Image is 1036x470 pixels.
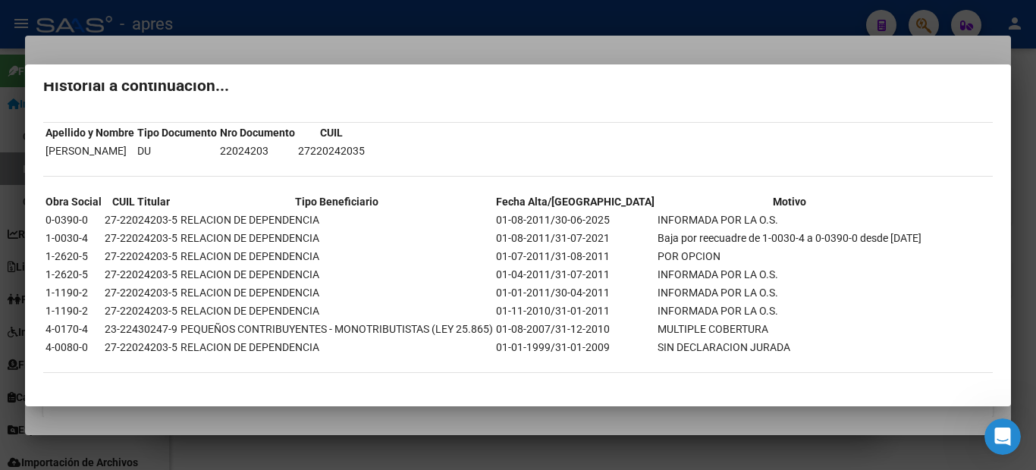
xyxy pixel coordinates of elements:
[104,339,178,356] td: 27-22024203-5
[45,211,102,228] td: 0-0390-0
[137,124,218,141] th: Tipo Documento
[657,193,922,210] th: Motivo
[45,321,102,337] td: 4-0170-4
[180,339,494,356] td: RELACION DE DEPENDENCIA
[495,266,655,283] td: 01-04-2011/31-07-2011
[104,211,178,228] td: 27-22024203-5
[657,230,922,246] td: Baja por reecuadre de 1-0030-4 a 0-0390-0 desde [DATE]
[657,266,922,283] td: INFORMADA POR LA O.S.
[104,193,178,210] th: CUIL Titular
[180,211,494,228] td: RELACION DE DEPENDENCIA
[495,211,655,228] td: 01-08-2011/30-06-2025
[495,230,655,246] td: 01-08-2011/31-07-2021
[657,248,922,265] td: POR OPCION
[104,230,178,246] td: 27-22024203-5
[137,143,218,159] td: DU
[984,418,1021,455] iframe: Intercom live chat
[45,284,102,301] td: 1-1190-2
[495,284,655,301] td: 01-01-2011/30-04-2011
[180,284,494,301] td: RELACION DE DEPENDENCIA
[180,230,494,246] td: RELACION DE DEPENDENCIA
[104,248,178,265] td: 27-22024203-5
[495,339,655,356] td: 01-01-1999/31-01-2009
[104,284,178,301] td: 27-22024203-5
[43,78,993,93] h2: Historial a continuación...
[104,302,178,319] td: 27-22024203-5
[45,302,102,319] td: 1-1190-2
[45,143,135,159] td: [PERSON_NAME]
[45,339,102,356] td: 4-0080-0
[180,266,494,283] td: RELACION DE DEPENDENCIA
[45,266,102,283] td: 1-2620-5
[45,248,102,265] td: 1-2620-5
[657,211,922,228] td: INFORMADA POR LA O.S.
[657,321,922,337] td: MULTIPLE COBERTURA
[104,321,178,337] td: 23-22430247-9
[495,321,655,337] td: 01-08-2007/31-12-2010
[180,321,494,337] td: PEQUEÑOS CONTRIBUYENTES - MONOTRIBUTISTAS (LEY 25.865)
[104,266,178,283] td: 27-22024203-5
[495,248,655,265] td: 01-07-2011/31-08-2011
[495,302,655,319] td: 01-11-2010/31-01-2011
[297,143,366,159] td: 27220242035
[495,193,655,210] th: Fecha Alta/[GEOGRAPHIC_DATA]
[45,193,102,210] th: Obra Social
[297,124,366,141] th: CUIL
[45,124,135,141] th: Apellido y Nombre
[180,193,494,210] th: Tipo Beneficiario
[180,248,494,265] td: RELACION DE DEPENDENCIA
[657,302,922,319] td: INFORMADA POR LA O.S.
[657,339,922,356] td: SIN DECLARACION JURADA
[219,124,296,141] th: Nro Documento
[657,284,922,301] td: INFORMADA POR LA O.S.
[180,302,494,319] td: RELACION DE DEPENDENCIA
[219,143,296,159] td: 22024203
[45,230,102,246] td: 1-0030-4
